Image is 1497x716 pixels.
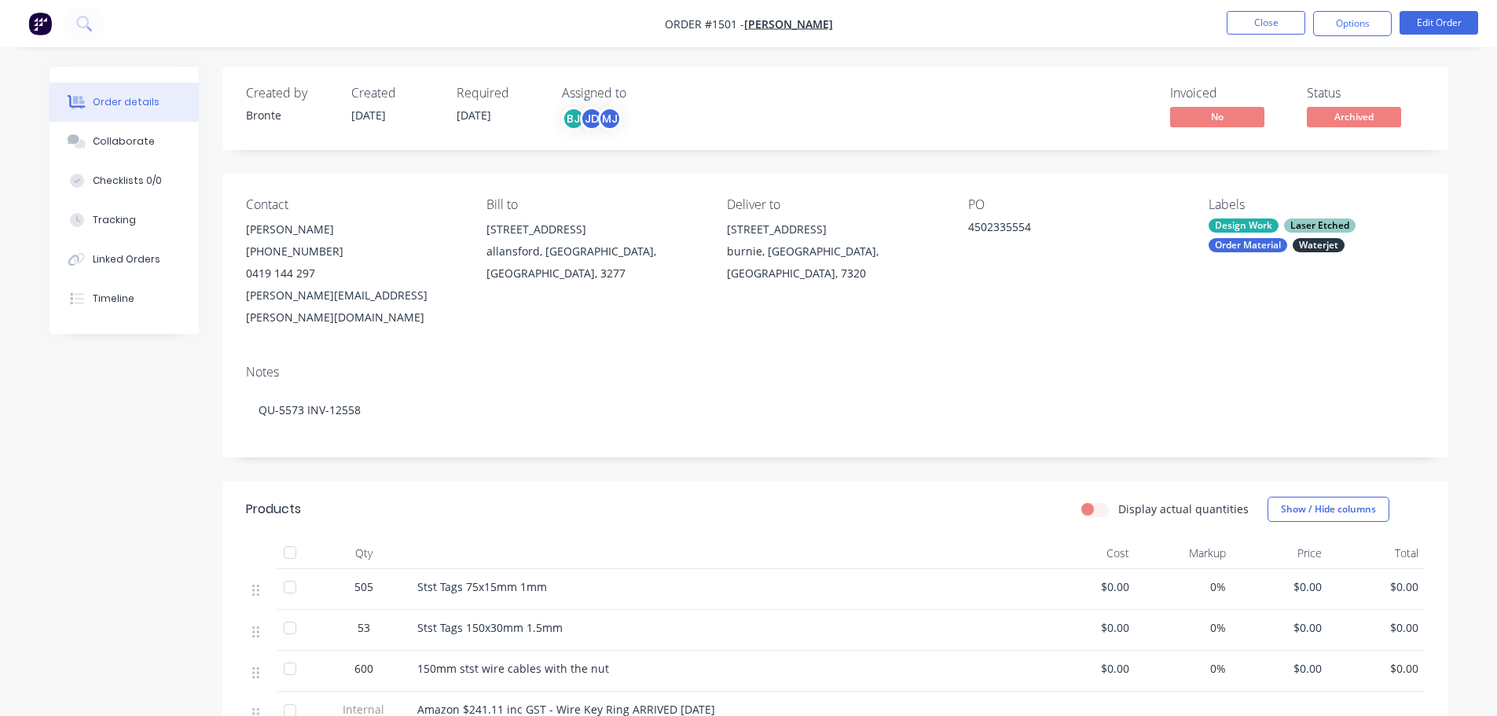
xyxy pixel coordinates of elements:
[1400,11,1478,35] button: Edit Order
[1227,11,1305,35] button: Close
[246,218,461,329] div: [PERSON_NAME][PHONE_NUMBER]0419 144 297[PERSON_NAME][EMAIL_ADDRESS][PERSON_NAME][DOMAIN_NAME]
[1334,578,1418,595] span: $0.00
[351,108,386,123] span: [DATE]
[93,292,134,306] div: Timeline
[1046,619,1130,636] span: $0.00
[1238,660,1323,677] span: $0.00
[246,197,461,212] div: Contact
[1136,538,1232,569] div: Markup
[246,218,461,241] div: [PERSON_NAME]
[354,660,373,677] span: 600
[1328,538,1425,569] div: Total
[1209,238,1287,252] div: Order Material
[246,500,301,519] div: Products
[1209,197,1424,212] div: Labels
[93,95,160,109] div: Order details
[317,538,411,569] div: Qty
[562,86,719,101] div: Assigned to
[727,241,942,285] div: burnie, [GEOGRAPHIC_DATA], [GEOGRAPHIC_DATA], 7320
[486,218,702,241] div: [STREET_ADDRESS]
[1142,660,1226,677] span: 0%
[727,218,942,285] div: [STREET_ADDRESS]burnie, [GEOGRAPHIC_DATA], [GEOGRAPHIC_DATA], 7320
[486,218,702,285] div: [STREET_ADDRESS]allansford, [GEOGRAPHIC_DATA], [GEOGRAPHIC_DATA], 3277
[354,578,373,595] span: 505
[1307,86,1425,101] div: Status
[1118,501,1249,517] label: Display actual quantities
[598,107,622,130] div: MJ
[1307,107,1401,127] span: Archived
[486,197,702,212] div: Bill to
[665,17,744,31] span: Order #1501 -
[246,263,461,285] div: 0419 144 297
[93,174,162,188] div: Checklists 0/0
[1293,238,1345,252] div: Waterjet
[50,279,199,318] button: Timeline
[562,107,585,130] div: BJ
[1170,86,1288,101] div: Invoiced
[1268,497,1389,522] button: Show / Hide columns
[727,197,942,212] div: Deliver to
[1046,578,1130,595] span: $0.00
[457,86,543,101] div: Required
[457,108,491,123] span: [DATE]
[968,218,1165,241] div: 4502335554
[1284,218,1356,233] div: Laser Etched
[1238,578,1323,595] span: $0.00
[28,12,52,35] img: Factory
[1142,578,1226,595] span: 0%
[580,107,604,130] div: JD
[744,17,833,31] a: [PERSON_NAME]
[1142,619,1226,636] span: 0%
[50,122,199,161] button: Collaborate
[358,619,370,636] span: 53
[50,161,199,200] button: Checklists 0/0
[1313,11,1392,36] button: Options
[1046,660,1130,677] span: $0.00
[246,107,332,123] div: Bronte
[562,107,622,130] button: BJJDMJ
[246,86,332,101] div: Created by
[246,386,1425,434] div: QU-5573 INV-12558
[417,620,563,635] span: Stst Tags 150x30mm 1.5mm
[93,213,136,227] div: Tracking
[417,579,547,594] span: Stst Tags 75x15mm 1mm
[246,365,1425,380] div: Notes
[50,200,199,240] button: Tracking
[1238,619,1323,636] span: $0.00
[1040,538,1136,569] div: Cost
[968,197,1183,212] div: PO
[1334,619,1418,636] span: $0.00
[1232,538,1329,569] div: Price
[50,240,199,279] button: Linked Orders
[50,83,199,122] button: Order details
[93,252,160,266] div: Linked Orders
[486,241,702,285] div: allansford, [GEOGRAPHIC_DATA], [GEOGRAPHIC_DATA], 3277
[417,661,609,676] span: 150mm stst wire cables with the nut
[246,285,461,329] div: [PERSON_NAME][EMAIL_ADDRESS][PERSON_NAME][DOMAIN_NAME]
[727,218,942,241] div: [STREET_ADDRESS]
[1209,218,1279,233] div: Design Work
[1334,660,1418,677] span: $0.00
[93,134,155,149] div: Collaborate
[1170,107,1264,127] span: No
[351,86,438,101] div: Created
[246,241,461,263] div: [PHONE_NUMBER]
